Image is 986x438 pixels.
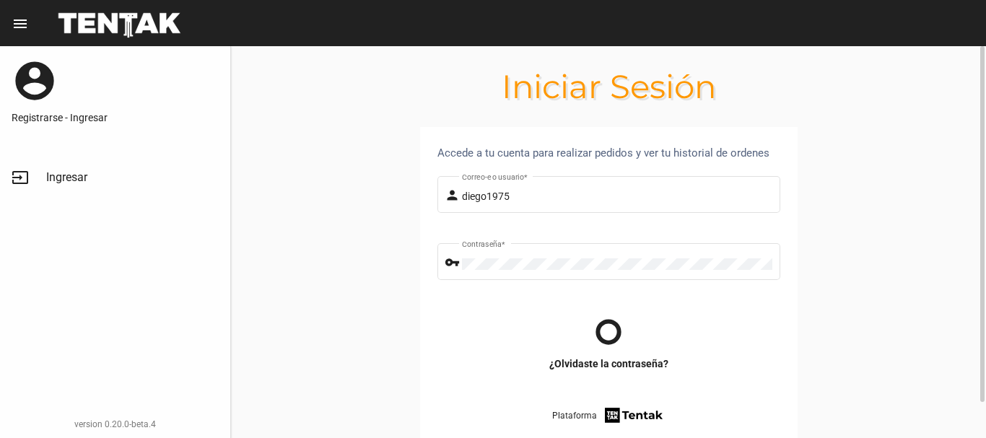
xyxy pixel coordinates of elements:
[437,144,780,162] div: Accede a tu cuenta para realizar pedidos y ver tu historial de ordenes
[12,169,29,186] mat-icon: input
[445,187,462,204] mat-icon: person
[603,406,665,425] img: tentak-firm.png
[552,408,597,423] span: Plataforma
[552,406,666,425] a: Plataforma
[12,15,29,32] mat-icon: menu
[12,58,58,104] mat-icon: account_circle
[46,170,87,185] span: Ingresar
[445,254,462,271] mat-icon: vpn_key
[12,417,219,432] div: version 0.20.0-beta.4
[549,356,668,371] a: ¿Olvidaste la contraseña?
[12,110,219,125] a: Registrarse - Ingresar
[231,75,986,98] h1: Iniciar Sesión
